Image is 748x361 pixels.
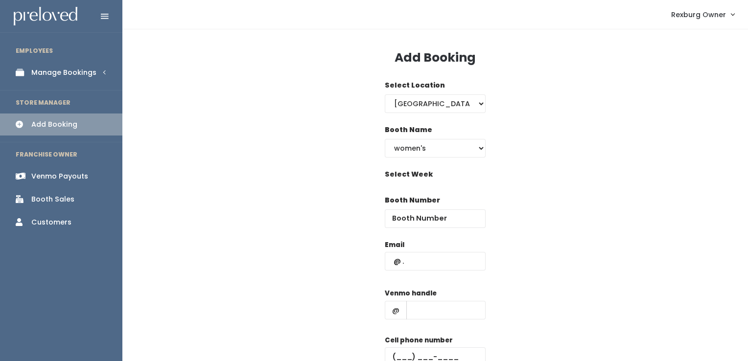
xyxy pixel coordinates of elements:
[385,195,440,205] label: Booth Number
[385,125,432,135] label: Booth Name
[661,4,744,25] a: Rexburg Owner
[395,51,476,65] h3: Add Booking
[385,80,445,90] label: Select Location
[31,171,88,181] div: Venmo Payouts
[385,240,404,250] label: Email
[14,7,77,26] img: preloved logo
[385,336,453,345] label: Cell phone number
[31,194,74,204] div: Booth Sales
[31,217,71,227] div: Customers
[31,119,77,130] div: Add Booking
[671,9,726,20] span: Rexburg Owner
[385,301,407,319] span: @
[385,289,437,298] label: Venmo handle
[385,209,486,228] input: Booth Number
[385,169,433,180] label: Select Week
[385,252,486,271] input: @ .
[31,68,96,78] div: Manage Bookings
